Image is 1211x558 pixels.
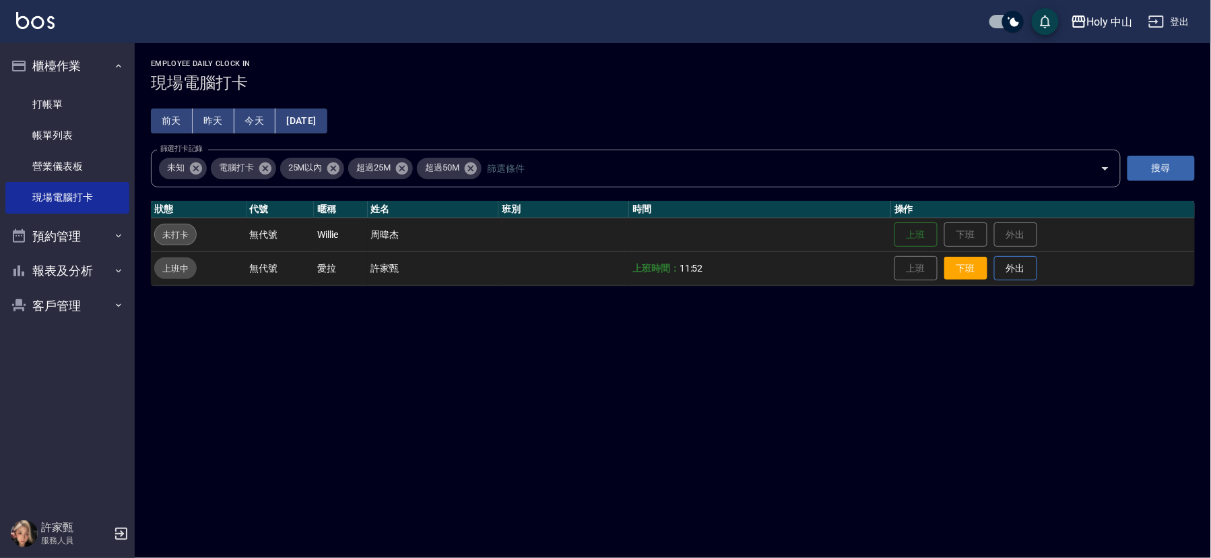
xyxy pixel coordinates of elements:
td: 無代號 [247,218,315,251]
th: 時間 [629,201,891,218]
h3: 現場電腦打卡 [151,73,1195,92]
button: 上班 [894,222,938,247]
th: 操作 [891,201,1195,218]
span: 上班中 [154,261,197,276]
label: 篩選打卡記錄 [160,144,203,154]
button: 登出 [1143,9,1195,34]
div: 超過50M [417,158,482,179]
div: 超過25M [348,158,413,179]
a: 打帳單 [5,89,129,120]
td: 周暐杰 [368,218,498,251]
button: [DATE] [275,108,327,133]
img: Person [11,520,38,547]
button: Open [1094,158,1116,179]
span: 未打卡 [155,228,196,242]
button: 前天 [151,108,193,133]
td: 無代號 [247,251,315,285]
b: 上班時間： [632,263,680,274]
th: 狀態 [151,201,247,218]
button: 下班 [944,257,987,280]
a: 營業儀表板 [5,151,129,182]
button: 搜尋 [1127,156,1195,181]
div: 25M以內 [280,158,345,179]
th: 代號 [247,201,315,218]
td: 許家甄 [368,251,498,285]
img: Logo [16,12,55,29]
a: 帳單列表 [5,120,129,151]
button: 昨天 [193,108,234,133]
span: 電腦打卡 [211,161,262,175]
th: 暱稱 [314,201,367,218]
button: 櫃檯作業 [5,49,129,84]
input: 篩選條件 [484,156,1077,180]
p: 服務人員 [41,534,110,547]
span: 超過25M [348,161,399,175]
button: 外出 [994,256,1037,281]
span: 未知 [159,161,193,175]
span: 超過50M [417,161,467,175]
div: 電腦打卡 [211,158,276,179]
span: 25M以內 [280,161,331,175]
th: 班別 [498,201,629,218]
button: 客戶管理 [5,288,129,323]
button: 報表及分析 [5,253,129,288]
td: 愛拉 [314,251,367,285]
button: 預約管理 [5,219,129,254]
div: Holy 中山 [1087,13,1133,30]
button: Holy 中山 [1066,8,1138,36]
h2: Employee Daily Clock In [151,59,1195,68]
button: save [1032,8,1059,35]
div: 未知 [159,158,207,179]
h5: 許家甄 [41,521,110,534]
span: 11:52 [680,263,703,274]
th: 姓名 [368,201,498,218]
button: 今天 [234,108,276,133]
td: Willie [314,218,367,251]
a: 現場電腦打卡 [5,182,129,213]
